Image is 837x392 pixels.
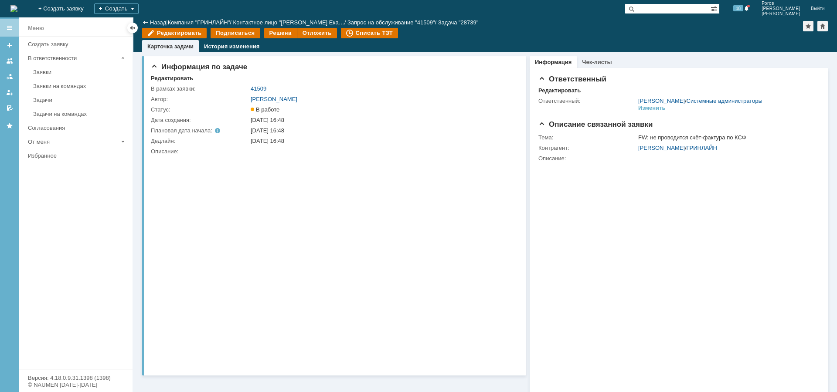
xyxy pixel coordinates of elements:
[638,98,762,105] div: /
[204,43,259,50] a: История изменения
[147,43,194,50] a: Карточка задачи
[538,134,636,141] div: Тема:
[233,19,344,26] a: Контактное лицо "[PERSON_NAME] Ека…
[251,106,279,113] span: В работе
[638,134,818,141] div: FW: не проводится счёт-фактура по КСФ
[94,3,139,14] div: Создать
[28,152,118,159] div: Избранное
[151,63,247,71] span: Информация по задаче
[535,59,572,65] a: Информация
[30,79,131,93] a: Заявки на командах
[28,375,124,381] div: Версия: 4.18.0.9.31.1398 (1398)
[151,75,193,82] div: Редактировать
[251,117,514,124] div: [DATE] 16:48
[3,70,17,84] a: Заявки в моей ответственности
[251,96,297,102] a: [PERSON_NAME]
[28,55,118,61] div: В ответственности
[582,59,612,65] a: Чек-листы
[30,65,131,79] a: Заявки
[762,11,800,17] span: [PERSON_NAME]
[28,125,127,131] div: Согласования
[33,111,127,117] div: Задачи на командах
[168,19,233,26] div: /
[638,145,685,151] a: [PERSON_NAME]
[687,98,762,104] a: Системные администраторы
[24,121,131,135] a: Согласования
[151,117,249,124] div: Дата создания:
[151,148,516,155] div: Описание:
[687,145,717,151] a: ГРИНЛАЙН
[151,85,249,92] div: В рамках заявки:
[10,5,17,12] a: Перейти на домашнюю страницу
[28,139,118,145] div: От меня
[251,85,266,92] a: 41509
[438,19,479,26] div: Задача "28739"
[538,98,636,105] div: Ответственный:
[803,21,813,31] div: Добавить в избранное
[711,4,719,12] span: Расширенный поиск
[30,107,131,121] a: Задачи на командах
[638,98,685,104] a: [PERSON_NAME]
[33,83,127,89] div: Заявки на командах
[3,85,17,99] a: Мои заявки
[733,5,743,11] span: 18
[28,41,127,47] div: Создать заявку
[3,38,17,52] a: Создать заявку
[538,120,653,128] span: Описание связанной заявки
[233,19,347,26] div: /
[10,5,17,12] img: logo
[638,145,818,152] div: /
[33,69,127,75] div: Заявки
[168,19,230,26] a: Компания "ГРИНЛАЙН"
[762,6,800,11] span: [PERSON_NAME]
[347,19,438,26] div: /
[251,138,514,145] div: [DATE] 16:48
[251,127,514,134] div: [DATE] 16:48
[538,145,636,152] div: Контрагент:
[151,127,238,134] div: Плановая дата начала:
[538,75,606,83] span: Ответственный
[127,23,138,33] div: Скрыть меню
[151,138,249,145] div: Дедлайн:
[817,21,828,31] div: Сделать домашней страницей
[30,93,131,107] a: Задачи
[538,87,581,94] div: Редактировать
[166,19,167,25] div: |
[33,97,127,103] div: Задачи
[3,54,17,68] a: Заявки на командах
[28,382,124,388] div: © NAUMEN [DATE]-[DATE]
[638,105,666,112] div: Изменить
[24,37,131,51] a: Создать заявку
[538,155,820,162] div: Описание:
[347,19,435,26] a: Запрос на обслуживание "41509"
[150,19,166,26] a: Назад
[28,23,44,34] div: Меню
[151,96,249,103] div: Автор:
[762,1,800,6] span: Рогов
[151,106,249,113] div: Статус:
[3,101,17,115] a: Мои согласования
